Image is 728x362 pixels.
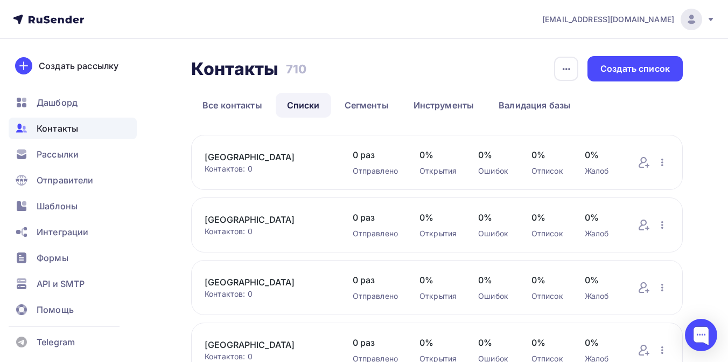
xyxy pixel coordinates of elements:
[37,96,78,109] span: Дашборд
[37,226,88,238] span: Интеграции
[478,148,510,161] span: 0%
[531,148,563,161] span: 0%
[531,228,563,239] div: Отписок
[39,59,118,72] div: Создать рассылку
[9,247,137,269] a: Формы
[478,274,510,286] span: 0%
[205,151,331,163] a: [GEOGRAPHIC_DATA]
[585,228,617,239] div: Жалоб
[478,228,510,239] div: Ошибок
[585,291,617,302] div: Жалоб
[585,211,617,224] span: 0%
[600,63,670,75] div: Создать список
[531,291,563,302] div: Отписок
[333,93,400,118] a: Сегменты
[419,148,457,161] span: 0%
[353,291,398,302] div: Отправлено
[419,291,457,302] div: Открытия
[478,336,510,349] span: 0%
[531,336,563,349] span: 0%
[419,211,457,224] span: 0%
[531,211,563,224] span: 0%
[478,166,510,176] div: Ошибок
[205,213,331,226] a: [GEOGRAPHIC_DATA]
[487,93,582,118] a: Валидация базы
[9,118,137,139] a: Контакты
[205,276,331,289] a: [GEOGRAPHIC_DATA]
[531,274,563,286] span: 0%
[585,166,617,176] div: Жалоб
[353,274,398,286] span: 0 раз
[585,274,617,286] span: 0%
[9,92,137,113] a: Дашборд
[9,169,137,191] a: Отправители
[276,93,331,118] a: Списки
[9,195,137,217] a: Шаблоны
[37,303,74,316] span: Помощь
[205,351,331,362] div: Контактов: 0
[419,274,457,286] span: 0%
[353,166,398,176] div: Отправлено
[542,14,674,25] span: [EMAIL_ADDRESS][DOMAIN_NAME]
[205,289,331,299] div: Контактов: 0
[37,148,79,161] span: Рассылки
[37,336,75,349] span: Telegram
[37,174,94,187] span: Отправители
[37,251,68,264] span: Формы
[205,226,331,237] div: Контактов: 0
[9,144,137,165] a: Рассылки
[542,9,715,30] a: [EMAIL_ADDRESS][DOMAIN_NAME]
[353,148,398,161] span: 0 раз
[585,336,617,349] span: 0%
[191,93,274,118] a: Все контакты
[478,211,510,224] span: 0%
[419,336,457,349] span: 0%
[205,163,331,174] div: Контактов: 0
[402,93,486,118] a: Инструменты
[37,277,85,290] span: API и SMTP
[353,211,398,224] span: 0 раз
[353,336,398,349] span: 0 раз
[205,338,331,351] a: [GEOGRAPHIC_DATA]
[191,58,278,80] h2: Контакты
[419,166,457,176] div: Открытия
[37,122,78,135] span: Контакты
[353,228,398,239] div: Отправлено
[531,166,563,176] div: Отписок
[585,148,617,161] span: 0%
[286,62,306,77] h3: 710
[478,291,510,302] div: Ошибок
[419,228,457,239] div: Открытия
[37,200,78,213] span: Шаблоны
